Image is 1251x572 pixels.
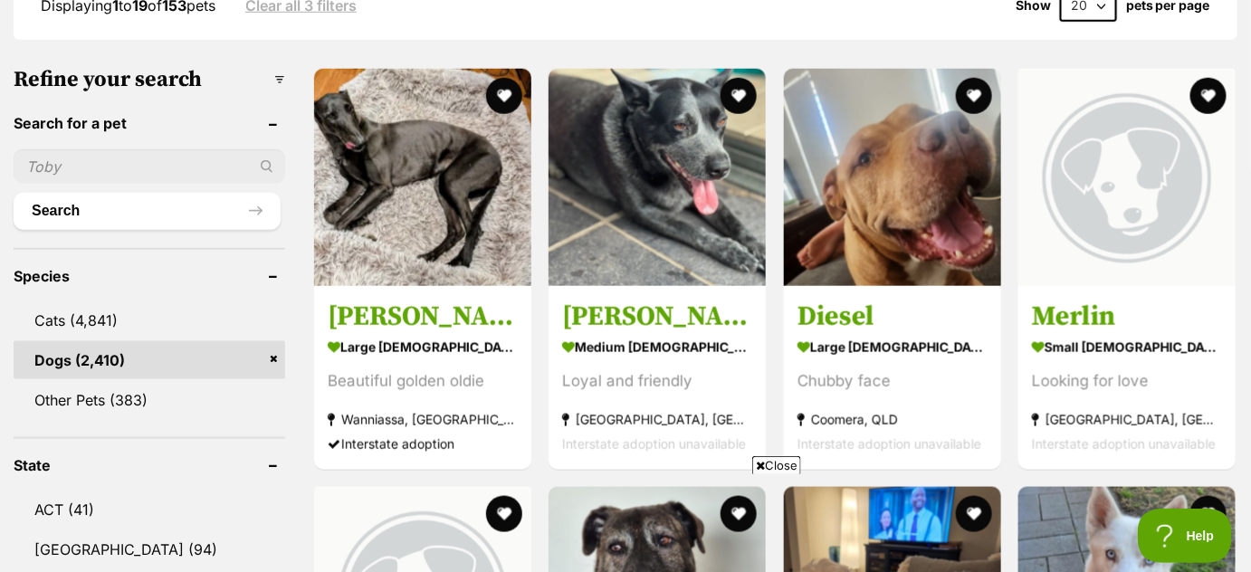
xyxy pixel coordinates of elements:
[14,115,285,131] header: Search for a pet
[797,300,988,334] h3: Diesel
[1190,78,1227,114] button: favourite
[1032,334,1222,360] strong: small [DEMOGRAPHIC_DATA] Dog
[562,436,746,452] span: Interstate adoption unavailable
[328,369,518,394] div: Beautiful golden oldie
[1138,509,1233,563] iframe: Help Scout Beacon - Open
[328,334,518,360] strong: large [DEMOGRAPHIC_DATA] Dog
[797,334,988,360] strong: large [DEMOGRAPHIC_DATA] Dog
[486,78,522,114] button: favourite
[797,436,981,452] span: Interstate adoption unavailable
[1032,300,1222,334] h3: Merlin
[784,69,1001,286] img: Diesel - Staffordshire Bull Terrier Dog
[328,407,518,432] strong: Wanniassa, [GEOGRAPHIC_DATA]
[14,301,285,339] a: Cats (4,841)
[328,300,518,334] h3: [PERSON_NAME] [PERSON_NAME], the greyhound
[562,300,752,334] h3: [PERSON_NAME]
[752,456,801,474] span: Close
[14,268,285,284] header: Species
[1190,496,1227,532] button: favourite
[721,78,758,114] button: favourite
[328,432,518,456] div: Interstate adoption
[797,369,988,394] div: Chubby face
[14,341,285,379] a: Dogs (2,410)
[14,193,281,229] button: Search
[14,381,285,419] a: Other Pets (383)
[784,286,1001,470] a: Diesel large [DEMOGRAPHIC_DATA] Dog Chubby face Coomera, QLD Interstate adoption unavailable
[14,67,285,92] h3: Refine your search
[14,149,285,184] input: Toby
[1032,407,1222,432] strong: [GEOGRAPHIC_DATA], [GEOGRAPHIC_DATA]
[186,481,1065,563] iframe: Advertisement
[549,286,766,470] a: [PERSON_NAME] medium [DEMOGRAPHIC_DATA] Dog Loyal and friendly [GEOGRAPHIC_DATA], [GEOGRAPHIC_DAT...
[14,457,285,473] header: State
[549,69,766,286] img: Bowie - Australian Stumpy Tail Cattle Dog
[14,491,285,529] a: ACT (41)
[1032,369,1222,394] div: Looking for love
[314,286,531,470] a: [PERSON_NAME] [PERSON_NAME], the greyhound large [DEMOGRAPHIC_DATA] Dog Beautiful golden oldie Wa...
[14,530,285,568] a: [GEOGRAPHIC_DATA] (94)
[797,407,988,432] strong: Coomera, QLD
[1032,436,1216,452] span: Interstate adoption unavailable
[562,334,752,360] strong: medium [DEMOGRAPHIC_DATA] Dog
[956,78,992,114] button: favourite
[562,407,752,432] strong: [GEOGRAPHIC_DATA], [GEOGRAPHIC_DATA]
[562,369,752,394] div: Loyal and friendly
[314,69,531,286] img: Lucy Lou, the greyhound - Greyhound Dog
[1018,286,1236,470] a: Merlin small [DEMOGRAPHIC_DATA] Dog Looking for love [GEOGRAPHIC_DATA], [GEOGRAPHIC_DATA] Interst...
